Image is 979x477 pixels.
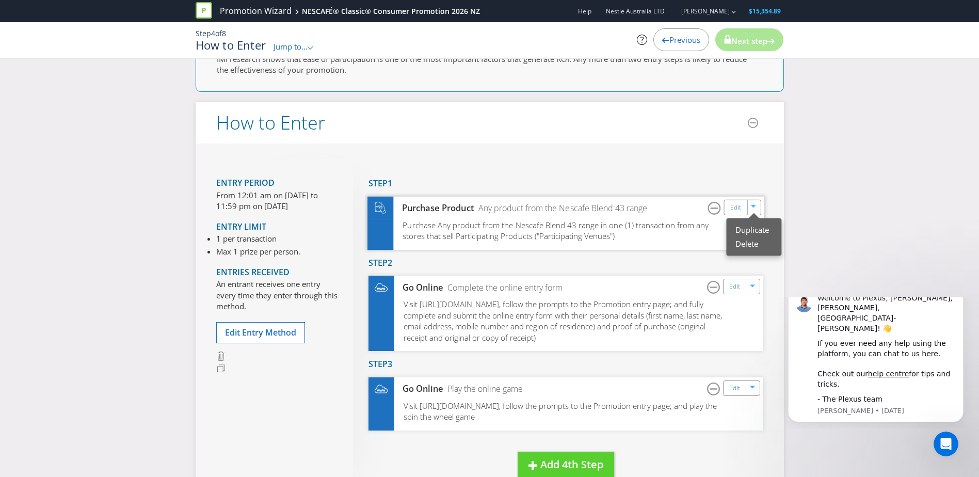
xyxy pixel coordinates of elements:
span: Edit Entry Method [225,327,296,338]
div: Go Online [394,282,444,294]
div: Play the online game [443,383,523,395]
div: If you ever need any help using the platform, you can chat to us here. Check out our for tips and... [45,41,183,92]
p: An entrant receives one entry every time they enter through this method. [216,279,338,312]
h4: Entries Received [216,268,338,277]
div: - The Plexus team [45,97,183,107]
span: Step [368,358,388,370]
span: Visit [URL][DOMAIN_NAME], follow the prompts to the Promotion entry page; and fully complete and ... [404,299,722,342]
h2: How to Enter [216,113,325,133]
div: Complete the online entry form [443,282,563,294]
li: Max 1 prize per person. [216,246,300,257]
li: 1 per transaction [216,233,300,244]
a: Edit [729,383,740,394]
span: $15,354.89 [749,7,781,15]
a: [PERSON_NAME] [671,7,730,15]
a: Duplicate [735,225,769,235]
span: Nestle Australia LTD [606,7,665,15]
span: 2 [388,257,392,268]
a: Delete [735,239,758,249]
a: Edit [729,281,740,293]
span: Add 4th Step [540,457,603,471]
span: Step [368,257,388,268]
span: 1 [388,178,392,189]
div: Go Online [394,383,444,395]
a: Promotion Wizard [220,5,292,17]
a: Help [578,7,591,15]
div: Purchase Product [393,202,474,214]
iframe: Intercom live chat [934,432,958,456]
span: Step [368,178,388,189]
a: help centre [95,72,136,81]
span: Jump to... [274,41,308,52]
div: NESCAFÉ® Classic® Consumer Promotion 2026 NZ [302,6,480,17]
p: From 12:01 am on [DATE] to 11:59 pm on [DATE] [216,190,338,212]
a: Edit [730,202,741,214]
iframe: Intercom notifications message [773,297,979,428]
h1: How to Enter [196,39,266,51]
div: Any product from the Nescafe Blend 43 range [474,202,647,214]
span: Step [196,28,211,38]
span: 3 [388,358,392,370]
span: Entry Period [216,177,275,188]
p: Message from Khris, sent 3w ago [45,109,183,118]
span: Entry Limit [216,221,266,232]
span: Purchase Any product from the Nescafe Blend 43 range in one (1) transaction from any stores that ... [403,220,709,242]
span: of [215,28,222,38]
span: 8 [222,28,226,38]
span: Next step [731,36,767,46]
span: Visit [URL][DOMAIN_NAME], follow the prompts to the Promotion entry page; and play the spin the w... [404,401,717,422]
button: Edit Entry Method [216,322,305,343]
span: 4 [211,28,215,38]
span: Previous [669,35,700,45]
